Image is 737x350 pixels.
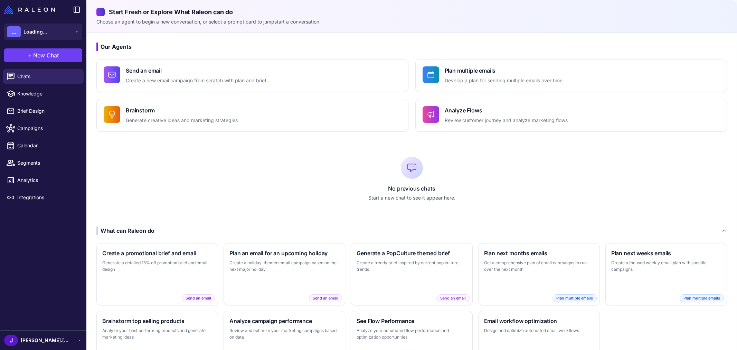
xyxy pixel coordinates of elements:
[96,184,727,193] p: No previous chats
[4,6,55,14] img: Raleon Logo
[605,243,727,305] button: Plan next weeks emailsCreate a focused weekly email plan with specific campaignsPlan multiple emails
[3,121,84,136] a: Campaigns
[102,317,212,325] h3: Brainstorm top selling products
[229,327,339,341] p: Review and optimize your marketing campaigns based on data
[445,66,563,75] h4: Plan multiple emails
[3,69,84,84] a: Chats
[3,138,84,153] a: Calendar
[484,317,594,325] h3: Email workflow optimization
[3,173,84,187] a: Analytics
[3,86,84,101] a: Knowledge
[611,249,721,257] h3: Plan next weeks emails
[229,259,339,273] p: Create a holiday-themed email campaign based on the next major holiday
[17,194,78,201] span: Integrations
[4,335,18,346] div: J
[17,107,78,115] span: Brief Design
[680,294,724,302] span: Plan multiple emails
[96,227,154,235] div: What can Raleon do
[126,117,238,125] p: Generate creative ideas and marketing strategies
[3,104,84,118] a: Brief Design
[28,51,32,59] span: +
[182,294,215,302] span: Send an email
[229,249,339,257] h3: Plan an email for an upcoming holiday
[445,106,568,114] h4: Analyze Flows
[17,176,78,184] span: Analytics
[96,18,727,26] p: Choose an agent to begin a new conversation, or select a prompt card to jumpstart a conversation.
[96,59,408,92] button: Send an emailCreate a new email campaign from scratch with plan and brief
[445,117,568,125] p: Review customer journey and analyze marketing flows
[23,28,47,36] span: Loading...
[102,259,212,273] p: Generate a detailed 15% off promotion brief and email design
[126,77,266,85] p: Create a new email campaign from scratch with plan and brief
[17,90,78,98] span: Knowledge
[415,59,727,92] button: Plan multiple emailsDevelop a plan for sending multiple emails over time
[229,317,339,325] h3: Analyze campaign performance
[357,249,466,257] h3: Generate a PopCulture themed brief
[17,142,78,149] span: Calendar
[96,243,218,305] button: Create a promotional brief and emailGenerate a detailed 15% off promotion brief and email designS...
[357,317,466,325] h3: See Flow Performance
[96,7,727,17] h2: Start Fresh or Explore What Raleon can do
[17,159,78,167] span: Segments
[436,294,470,302] span: Send an email
[17,73,78,80] span: Chats
[445,77,563,85] p: Develop a plan for sending multiple emails over time
[96,99,408,132] button: BrainstormGenerate creative ideas and marketing strategies
[7,26,21,37] div: ...
[96,194,727,202] p: Start a new chat to see it appear here.
[21,337,69,344] span: [PERSON_NAME].[PERSON_NAME]
[484,259,594,273] p: Get a comprehensive plan of email campaigns to run over the next month
[357,259,466,273] p: Create a trendy brief inspired by current pop culture trends
[484,249,594,257] h3: Plan next months emails
[611,259,721,273] p: Create a focused weekly email plan with specific campaigns
[4,24,82,40] button: ...Loading...
[102,249,212,257] h3: Create a promotional brief and email
[4,6,58,14] a: Raleon Logo
[3,156,84,170] a: Segments
[33,51,59,59] span: New Chat
[351,243,472,305] button: Generate a PopCulture themed briefCreate a trendy brief inspired by current pop culture trendsSen...
[96,43,727,51] h3: Our Agents
[4,48,82,62] button: +New Chat
[478,243,600,305] button: Plan next months emailsGet a comprehensive plan of email campaigns to run over the next monthPlan...
[357,327,466,341] p: Analyze your automated flow performance and optimization opportunities
[17,125,78,132] span: Campaigns
[224,243,345,305] button: Plan an email for an upcoming holidayCreate a holiday-themed email campaign based on the next maj...
[126,66,266,75] h4: Send an email
[102,327,212,341] p: Analyze your best performing products and generate marketing ideas
[309,294,342,302] span: Send an email
[484,327,594,334] p: Design and optimize automated email workflows
[415,99,727,132] button: Analyze FlowsReview customer journey and analyze marketing flows
[552,294,597,302] span: Plan multiple emails
[3,190,84,205] a: Integrations
[126,106,238,114] h4: Brainstorm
